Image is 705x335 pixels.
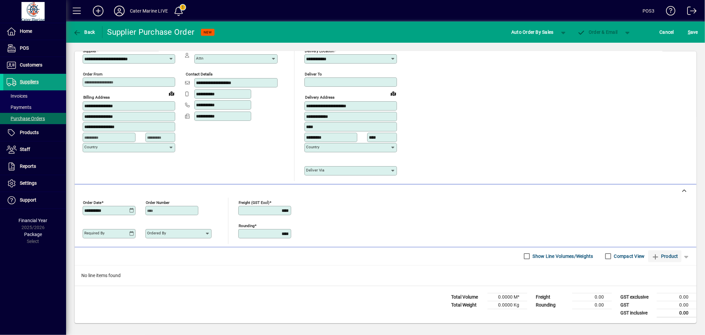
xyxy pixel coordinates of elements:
td: Freight [532,293,572,301]
td: 0.00 [657,293,696,301]
a: Customers [3,57,66,73]
span: Purchase Orders [7,116,45,121]
a: Settings [3,175,66,192]
span: Products [20,130,39,135]
td: GST inclusive [617,309,657,317]
mat-label: Country [84,145,98,149]
mat-label: Attn [196,56,203,61]
a: Invoices [3,90,66,102]
span: Package [24,232,42,237]
a: Knowledge Base [661,1,676,23]
button: Cancel [658,26,676,38]
mat-label: Deliver To [305,72,322,76]
button: Save [686,26,700,38]
span: Support [20,197,36,203]
button: Order & Email [574,26,621,38]
span: Reports [20,164,36,169]
td: Rounding [532,301,572,309]
button: Add [88,5,109,17]
div: Cater Marine LIVE [130,6,168,16]
mat-label: Order number [146,200,170,205]
td: Total Volume [448,293,488,301]
span: POS [20,45,29,51]
a: View on map [166,88,177,99]
button: Product [648,250,682,262]
a: Products [3,124,66,141]
span: Payments [7,105,31,110]
span: S [688,29,690,35]
td: 0.0000 M³ [488,293,527,301]
a: Logout [682,1,697,23]
a: Home [3,23,66,40]
a: POS [3,40,66,57]
button: Auto Order By Sales [508,26,557,38]
span: Cancel [660,27,674,37]
mat-label: Country [306,145,319,149]
span: Financial Year [19,218,48,223]
button: Back [71,26,97,38]
mat-label: Order date [83,200,101,205]
span: Staff [20,147,30,152]
td: Total Weight [448,301,488,309]
a: Purchase Orders [3,113,66,124]
span: NEW [204,30,212,34]
td: GST exclusive [617,293,657,301]
div: Supplier Purchase Order [107,27,195,37]
div: POS3 [643,6,654,16]
label: Show Line Volumes/Weights [531,253,593,260]
mat-label: Order from [83,72,102,76]
td: 0.00 [572,293,612,301]
a: Support [3,192,66,209]
span: Suppliers [20,79,39,84]
mat-label: Ordered by [147,231,166,235]
mat-label: Deliver via [306,168,324,172]
mat-label: Freight (GST excl) [239,200,269,205]
span: Customers [20,62,42,68]
span: ave [688,27,698,37]
span: Order & Email [577,29,618,35]
a: Payments [3,102,66,113]
app-page-header-button: Back [66,26,102,38]
span: Auto Order By Sales [511,27,554,37]
span: Home [20,28,32,34]
span: Invoices [7,93,27,99]
a: View on map [388,88,399,99]
a: Staff [3,141,66,158]
mat-label: Rounding [239,223,255,228]
button: Profile [109,5,130,17]
a: Reports [3,158,66,175]
td: 0.00 [572,301,612,309]
td: 0.0000 Kg [488,301,527,309]
span: Back [73,29,95,35]
span: Product [651,251,678,262]
td: GST [617,301,657,309]
td: 0.00 [657,301,696,309]
label: Compact View [613,253,645,260]
div: No line items found [75,265,696,286]
td: 0.00 [657,309,696,317]
mat-label: Required by [84,231,104,235]
span: Settings [20,180,37,186]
